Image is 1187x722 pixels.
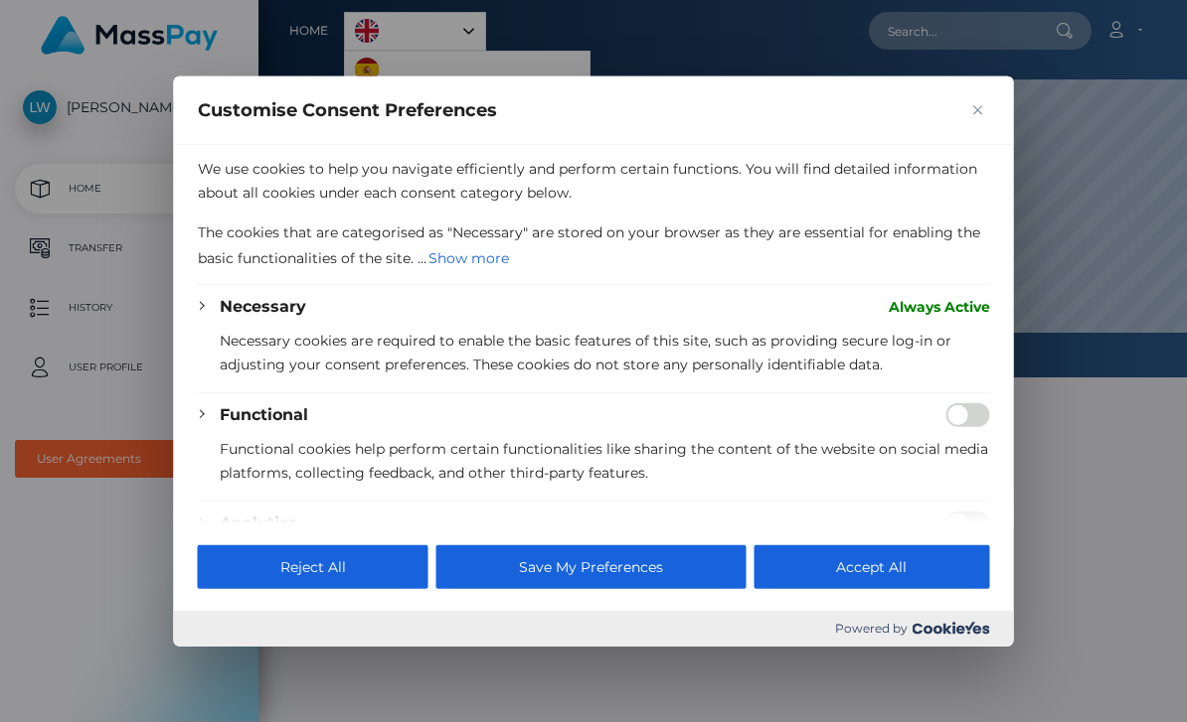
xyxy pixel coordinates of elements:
[426,243,511,271] button: Show more
[198,97,497,121] span: Customise Consent Preferences
[198,545,428,589] button: Reject All
[436,545,746,589] button: Save My Preferences
[889,294,990,318] span: Always Active
[754,545,989,589] button: Accept All
[198,219,990,271] p: The cookies that are categorised as "Necessary" are stored on your browser as they are essential ...
[220,328,990,375] p: Necessary cookies are required to enable the basic features of this site, such as providing secur...
[973,104,983,114] img: Close
[220,436,990,484] p: Functional cookies help perform certain functionalities like sharing the content of the website o...
[946,402,990,426] input: Enable Functional
[198,156,990,204] p: We use cookies to help you navigate efficiently and perform certain functions. You will find deta...
[966,97,990,121] button: Close
[174,611,1014,647] div: Powered by
[913,622,990,635] img: Cookieyes logo
[220,294,306,318] button: Necessary
[174,75,1014,646] div: Customise Consent Preferences
[220,402,308,426] button: Functional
